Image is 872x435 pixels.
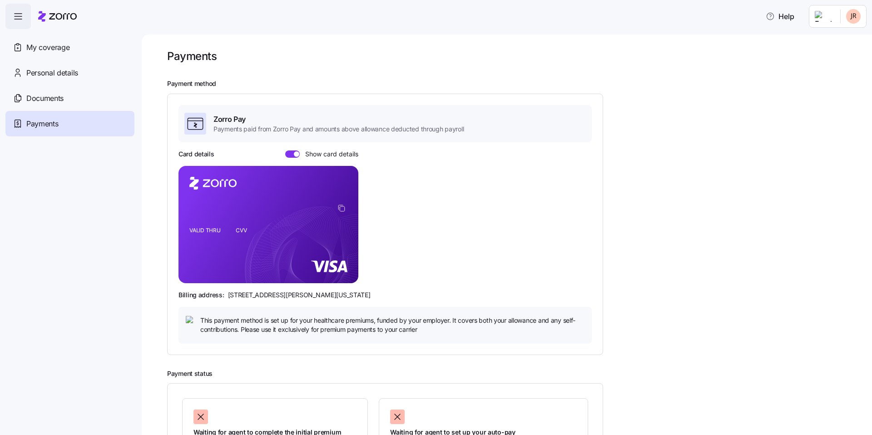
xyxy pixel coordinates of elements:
a: Personal details [5,60,134,85]
button: copy-to-clipboard [337,204,346,212]
span: Payments paid from Zorro Pay and amounts above allowance deducted through payroll [213,125,464,134]
h1: Payments [167,49,217,63]
span: Help [766,11,794,22]
h2: Payment method [167,80,859,88]
span: Billing address: [178,290,224,300]
span: This payment method is set up for your healthcare premiums, funded by your employer. It covers bo... [200,316,585,335]
h2: Payment status [167,370,859,378]
img: icon bulb [186,316,197,327]
tspan: VALID THRU [189,227,221,234]
span: Zorro Pay [213,114,464,125]
span: My coverage [26,42,69,53]
button: Help [758,7,802,25]
span: Personal details [26,67,78,79]
span: Payments [26,118,58,130]
a: Payments [5,111,134,136]
a: My coverage [5,35,134,60]
h3: Card details [178,150,214,159]
tspan: CVV [236,227,247,234]
img: Employer logo [815,11,833,22]
a: Documents [5,85,134,111]
span: Documents [26,93,64,104]
span: [STREET_ADDRESS][PERSON_NAME][US_STATE] [228,290,371,300]
img: fab984688750ac78816fbf37636109a8 [846,9,861,24]
span: Show card details [300,150,358,158]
